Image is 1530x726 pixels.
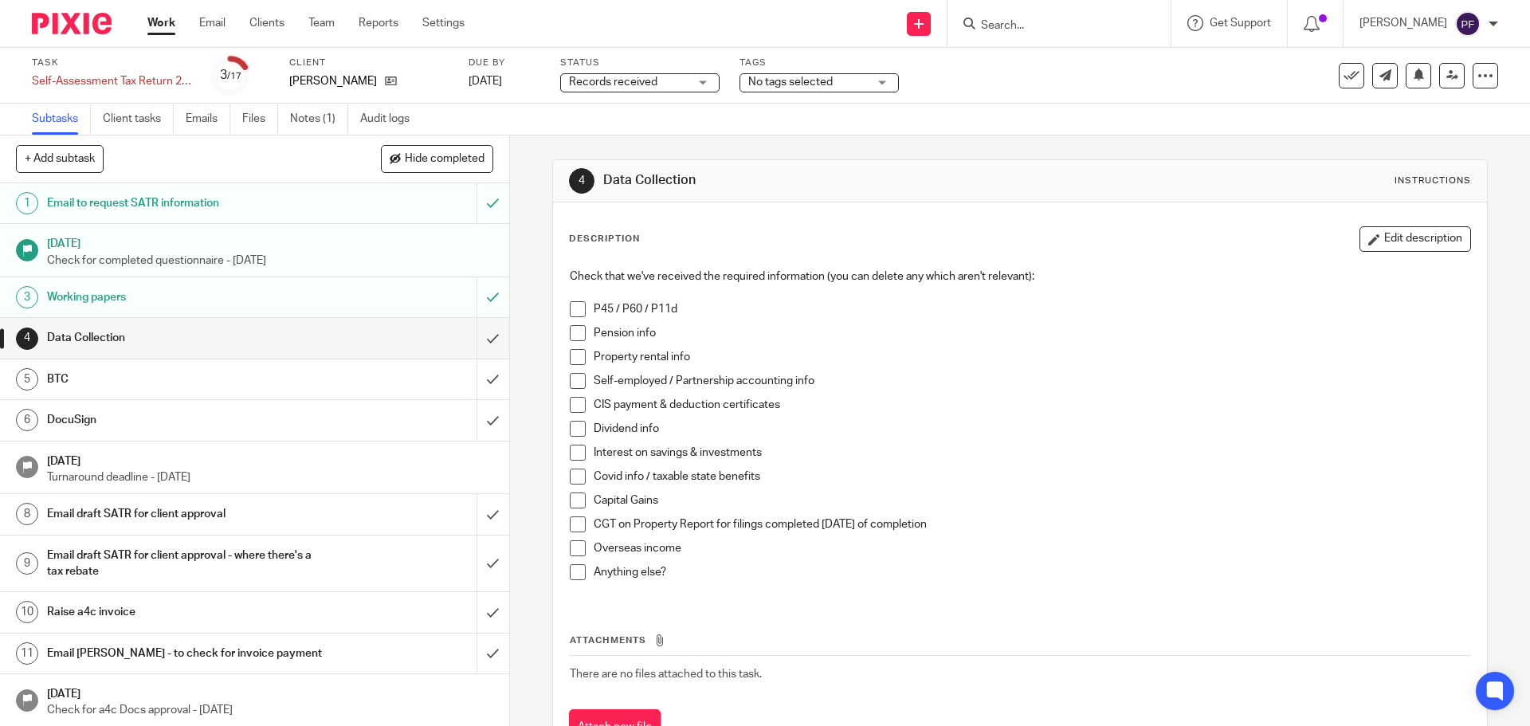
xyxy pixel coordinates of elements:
p: Pension info [594,325,1469,341]
h1: [DATE] [47,232,493,252]
p: Check that we've received the required information (you can delete any which aren't relevant): [570,269,1469,285]
button: Edit description [1359,226,1471,252]
h1: BTC [47,367,323,391]
p: Dividend info [594,421,1469,437]
h1: Email [PERSON_NAME] - to check for invoice payment [47,642,323,665]
div: 1 [16,192,38,214]
p: Property rental info [594,349,1469,365]
p: Check for completed questionnaire - [DATE] [47,253,493,269]
span: [DATE] [469,76,502,87]
div: 11 [16,642,38,665]
p: Self-employed / Partnership accounting info [594,373,1469,389]
p: P45 / P60 / P11d [594,301,1469,317]
p: Turnaround deadline - [DATE] [47,469,493,485]
div: 9 [16,552,38,575]
span: Get Support [1210,18,1271,29]
div: Instructions [1395,175,1471,187]
div: 4 [569,168,594,194]
div: 3 [220,66,241,84]
label: Tags [739,57,899,69]
h1: [DATE] [47,682,493,702]
a: Client tasks [103,104,174,135]
label: Task [32,57,191,69]
span: There are no files attached to this task. [570,669,762,680]
h1: Raise a4c invoice [47,600,323,624]
p: CGT on Property Report for filings completed [DATE] of completion [594,516,1469,532]
a: Email [199,15,226,31]
div: 5 [16,368,38,390]
label: Status [560,57,720,69]
p: [PERSON_NAME] [289,73,377,89]
a: Clients [249,15,284,31]
label: Due by [469,57,540,69]
div: 6 [16,409,38,431]
h1: Email draft SATR for client approval - where there's a tax rebate [47,544,323,584]
h1: DocuSign [47,408,323,432]
p: Check for a4c Docs approval - [DATE] [47,702,493,718]
p: Overseas income [594,540,1469,556]
div: 8 [16,503,38,525]
p: Covid info / taxable state benefits [594,469,1469,485]
h1: Email to request SATR information [47,191,323,215]
p: Description [569,233,640,245]
p: Interest on savings & investments [594,445,1469,461]
a: Audit logs [360,104,422,135]
h1: Data Collection [47,326,323,350]
div: Self-Assessment Tax Return 2025 [32,73,191,89]
span: Records received [569,77,657,88]
a: Files [242,104,278,135]
div: 3 [16,286,38,308]
h1: Email draft SATR for client approval [47,502,323,526]
a: Notes (1) [290,104,348,135]
p: Anything else? [594,564,1469,580]
p: CIS payment & deduction certificates [594,397,1469,413]
a: Subtasks [32,104,91,135]
span: Hide completed [405,153,484,166]
a: Team [308,15,335,31]
input: Search [979,19,1123,33]
a: Reports [359,15,398,31]
h1: Working papers [47,285,323,309]
a: Emails [186,104,230,135]
small: /17 [227,72,241,80]
span: Attachments [570,636,646,645]
label: Client [289,57,449,69]
img: svg%3E [1455,11,1481,37]
h1: [DATE] [47,449,493,469]
div: 10 [16,601,38,623]
a: Work [147,15,175,31]
span: No tags selected [748,77,833,88]
p: Capital Gains [594,493,1469,508]
button: Hide completed [381,145,493,172]
div: 4 [16,328,38,350]
a: Settings [422,15,465,31]
h1: Data Collection [603,172,1054,189]
button: + Add subtask [16,145,104,172]
img: Pixie [32,13,112,34]
p: [PERSON_NAME] [1359,15,1447,31]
